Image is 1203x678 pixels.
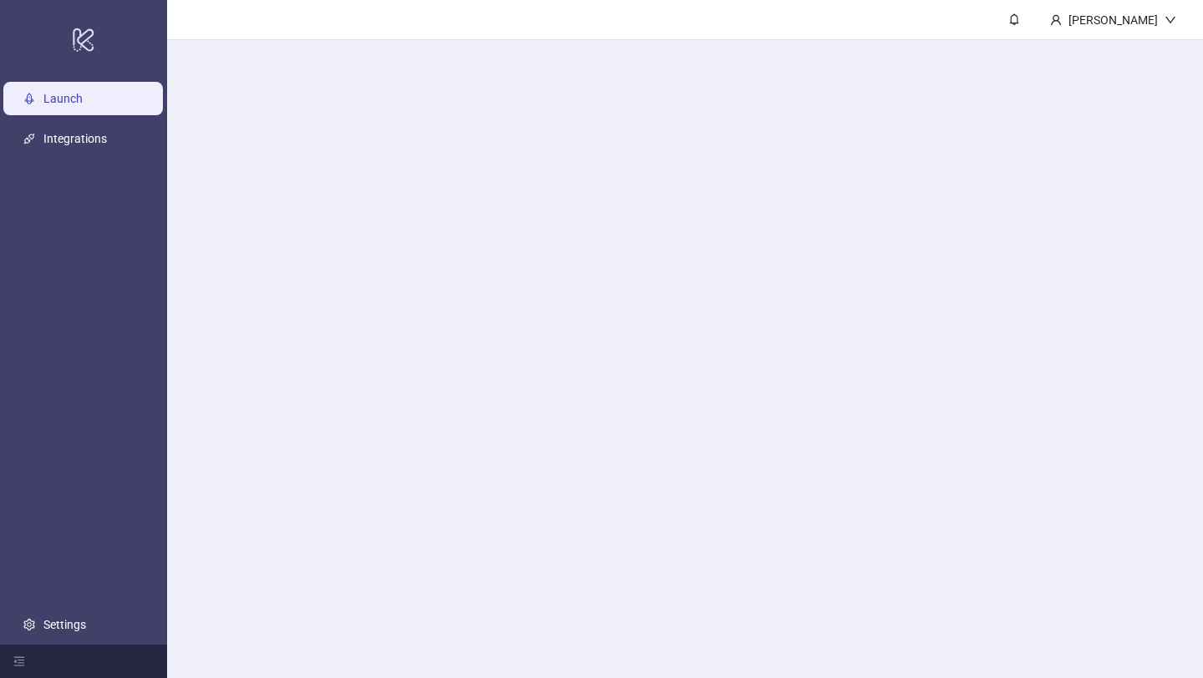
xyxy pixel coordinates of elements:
[1062,11,1165,29] div: [PERSON_NAME]
[1008,13,1020,25] span: bell
[43,132,107,145] a: Integrations
[43,618,86,631] a: Settings
[13,655,25,667] span: menu-fold
[1050,14,1062,26] span: user
[43,92,83,105] a: Launch
[1165,14,1176,26] span: down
